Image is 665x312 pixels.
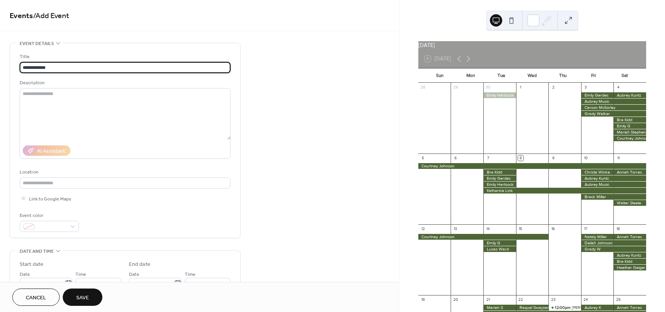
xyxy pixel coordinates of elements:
[420,226,426,232] div: 12
[613,252,646,258] div: Aubrey Kuntz
[613,169,646,175] div: Annah Torres
[424,68,455,83] div: Sun
[483,240,516,246] div: Emily G
[548,68,578,83] div: Thu
[129,260,150,269] div: End date
[613,123,646,129] div: Emily G
[609,68,640,83] div: Sat
[20,53,229,61] div: Title
[418,163,646,169] div: Courtney Johnson
[10,8,33,23] a: Events
[483,92,516,98] div: Emily Hartsock
[581,105,646,110] div: Carson McSorley
[483,305,516,310] div: Mariah S
[581,240,646,246] div: Dailah Johnson
[33,8,69,23] span: / Add Event
[455,68,486,83] div: Mon
[613,92,646,98] div: Aubrey Kuntz
[613,200,646,206] div: Walter Steele
[485,85,491,90] div: 30
[185,270,195,279] span: Time
[613,117,646,123] div: Bre Kidd
[485,297,491,302] div: 21
[616,297,621,302] div: 25
[581,92,614,98] div: Emily Gerdes
[613,259,646,264] div: Bre Kidd
[483,169,516,175] div: Bre Kidd
[485,226,491,232] div: 14
[518,297,523,302] div: 22
[616,155,621,161] div: 11
[583,155,588,161] div: 10
[613,135,646,141] div: Courtney Johnson
[20,40,54,48] span: Event details
[418,234,548,240] div: Courtney Johnson
[551,297,556,302] div: 23
[581,111,646,117] div: Grady Walker
[613,305,646,310] div: Annah Torres
[29,195,71,203] span: Link to Google Maps
[616,85,621,90] div: 4
[76,294,89,302] span: Save
[12,289,60,306] button: Cancel
[548,305,581,310] div: Emily G
[129,270,139,279] span: Date
[581,98,646,104] div: Aubrey Music
[581,246,646,252] div: Grady W
[581,234,614,240] div: Nataly Miller
[20,79,229,87] div: Description
[551,155,556,161] div: 9
[20,247,54,255] span: Date and time
[583,226,588,232] div: 17
[420,297,426,302] div: 19
[483,182,516,187] div: Emily Hartsock
[420,155,426,161] div: 5
[20,260,43,269] div: Start date
[583,85,588,90] div: 3
[483,175,516,181] div: Emily Gerdes
[613,234,646,240] div: Annah Torres
[517,68,548,83] div: Wed
[572,305,604,310] div: [PERSON_NAME]
[555,305,572,310] span: 12:00pm
[551,226,556,232] div: 16
[453,85,458,90] div: 29
[581,182,646,187] div: Aubrey Music
[483,188,646,194] div: Katherine Link
[453,226,458,232] div: 13
[551,85,556,90] div: 2
[20,270,30,279] span: Date
[518,85,523,90] div: 1
[420,85,426,90] div: 28
[26,294,46,302] span: Cancel
[63,289,102,306] button: Save
[518,155,523,161] div: 8
[453,155,458,161] div: 6
[583,297,588,302] div: 24
[485,155,491,161] div: 7
[581,194,646,200] div: Breck Miller
[486,68,517,83] div: Tue
[453,297,458,302] div: 20
[578,68,609,83] div: Fri
[581,305,614,310] div: Aubrey K
[581,169,614,175] div: Christa Winke
[581,175,646,181] div: Aubrey Kuntz
[75,270,86,279] span: Time
[418,41,646,50] div: [DATE]
[518,226,523,232] div: 15
[20,168,229,176] div: Location
[613,129,646,135] div: Mariah Stephenson
[516,305,549,310] div: Raquel Swayzer
[483,246,516,252] div: Lucas Ward
[20,212,77,220] div: Event color
[616,226,621,232] div: 18
[613,265,646,270] div: Heather Geiger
